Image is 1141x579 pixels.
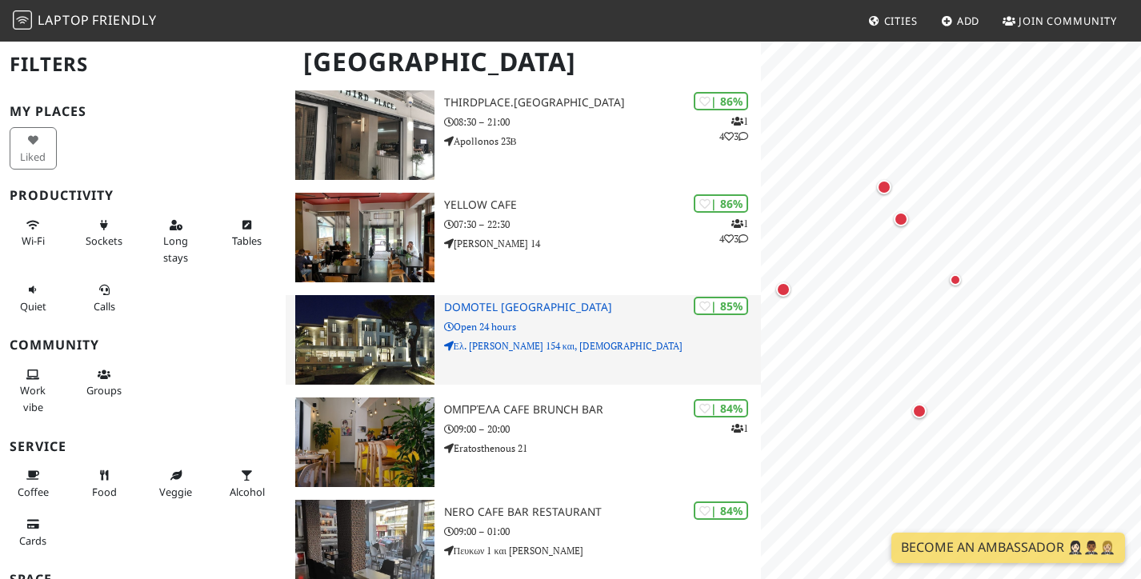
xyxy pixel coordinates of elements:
p: 08:30 – 21:00 [444,114,761,130]
span: Food [92,485,117,499]
span: Work-friendly tables [232,234,262,248]
a: Join Community [996,6,1123,35]
img: Yellow Cafe [295,193,434,282]
button: Calls [81,277,128,319]
span: Alcohol [230,485,265,499]
p: Eratosthenous 21 [444,441,761,456]
div: Map marker [773,279,794,300]
p: Open 24 hours [444,319,761,334]
span: Cities [884,14,918,28]
h3: Domotel [GEOGRAPHIC_DATA] [444,301,761,314]
p: 1 [731,421,748,436]
a: Yellow Cafe | 86% 143 Yellow Cafe 07:30 – 22:30 [PERSON_NAME] 14 [286,193,761,282]
button: Veggie [152,462,199,505]
p: [PERSON_NAME] 14 [444,236,761,251]
p: 1 4 3 [719,216,748,246]
img: Thirdplace.Athens [295,90,434,180]
p: Apollonos 23Β [444,134,761,149]
h3: Ομπρέλα Cafe Brunch Bar [444,403,761,417]
a: Domotel Kastri Hotel | 85% Domotel [GEOGRAPHIC_DATA] Open 24 hours Ελ. [PERSON_NAME] 154 και, [DE... [286,295,761,385]
button: Food [81,462,128,505]
div: Map marker [946,270,965,289]
span: Quiet [20,299,46,313]
p: Πευκων 1 και [PERSON_NAME] [444,543,761,558]
a: Add [935,6,987,35]
p: 09:00 – 20:00 [444,421,761,437]
span: Group tables [86,383,122,397]
button: Cards [10,511,57,553]
span: Power sockets [86,234,122,248]
button: Sockets [81,212,128,254]
div: Map marker [909,401,930,421]
h3: Nero Cafe Bar Restaurant [444,505,761,519]
p: 1 4 3 [719,114,748,144]
span: Coffee [18,485,49,499]
h3: My Places [10,104,276,119]
div: | 86% [694,194,748,213]
div: | 84% [694,501,748,520]
a: Ομπρέλα Cafe Brunch Bar | 84% 1 Ομπρέλα Cafe Brunch Bar 09:00 – 20:00 Eratosthenous 21 [286,397,761,487]
h2: Filters [10,40,276,89]
span: Video/audio calls [94,299,115,313]
span: Friendly [92,11,156,29]
img: LaptopFriendly [13,10,32,30]
button: Coffee [10,462,57,505]
button: Tables [223,212,270,254]
span: Long stays [163,234,188,264]
p: 07:30 – 22:30 [444,217,761,232]
span: Join Community [1019,14,1117,28]
span: Veggie [159,485,192,499]
button: Alcohol [223,462,270,505]
button: Wi-Fi [10,212,57,254]
span: Stable Wi-Fi [22,234,45,248]
button: Quiet [10,277,57,319]
a: Thirdplace.Athens | 86% 143 Thirdplace.[GEOGRAPHIC_DATA] 08:30 – 21:00 Apollonos 23Β [286,90,761,180]
div: Map marker [891,209,911,230]
span: People working [20,383,46,413]
a: LaptopFriendly LaptopFriendly [13,7,157,35]
span: Laptop [38,11,90,29]
div: Map marker [874,177,895,198]
h3: Productivity [10,188,276,203]
img: Domotel Kastri Hotel [295,295,434,385]
button: Long stays [152,212,199,270]
button: Groups [81,361,128,404]
span: Add [957,14,980,28]
p: 09:00 – 01:00 [444,524,761,539]
span: Credit cards [19,533,46,548]
div: | 85% [694,297,748,315]
h3: Service [10,439,276,454]
p: Ελ. [PERSON_NAME] 154 και, [DEMOGRAPHIC_DATA] [444,338,761,353]
button: Work vibe [10,361,57,420]
h1: [GEOGRAPHIC_DATA] [290,40,758,84]
h3: Yellow Cafe [444,198,761,212]
h3: Community [10,337,276,353]
div: | 84% [694,399,748,417]
img: Ομπρέλα Cafe Brunch Bar [295,397,434,487]
a: Cities [862,6,924,35]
